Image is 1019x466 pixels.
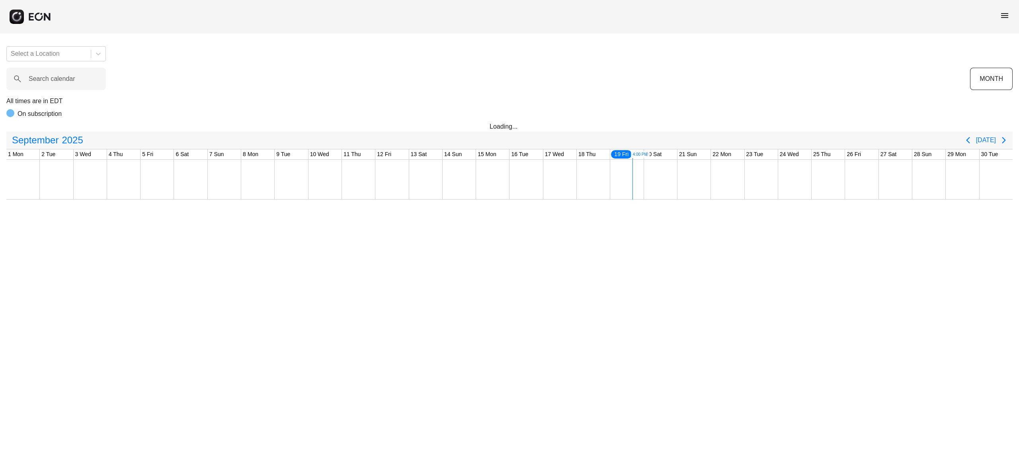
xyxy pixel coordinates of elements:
div: 9 Tue [275,149,292,159]
button: Next page [996,132,1012,148]
div: 4 Thu [107,149,125,159]
div: 20 Sat [644,149,663,159]
div: 2 Tue [40,149,57,159]
div: 28 Sun [912,149,933,159]
div: Loading... [490,122,529,131]
div: 13 Sat [409,149,428,159]
span: 2025 [60,132,84,148]
div: 29 Mon [946,149,968,159]
div: 11 Thu [342,149,362,159]
span: September [10,132,60,148]
button: September2025 [7,132,88,148]
div: 23 Tue [745,149,765,159]
button: [DATE] [976,133,996,147]
div: 16 Tue [509,149,530,159]
div: 27 Sat [879,149,898,159]
div: 25 Thu [812,149,832,159]
button: MONTH [970,68,1013,90]
div: 15 Mon [476,149,498,159]
button: Previous page [960,132,976,148]
div: 8 Mon [241,149,260,159]
div: 10 Wed [308,149,331,159]
div: 3 Wed [74,149,93,159]
label: Search calendar [29,74,75,84]
div: 17 Wed [543,149,566,159]
div: 6 Sat [174,149,190,159]
div: 1 Mon [6,149,25,159]
div: 19 Fri [610,149,632,159]
div: 18 Thu [577,149,597,159]
div: 22 Mon [711,149,733,159]
div: 24 Wed [778,149,800,159]
div: 30 Tue [980,149,1000,159]
div: 14 Sun [443,149,463,159]
div: 21 Sun [677,149,698,159]
div: 26 Fri [845,149,863,159]
p: All times are in EDT [6,96,1013,106]
span: menu [1000,11,1009,20]
p: On subscription [18,109,62,119]
div: 12 Fri [375,149,393,159]
div: 5 Fri [141,149,155,159]
div: 7 Sun [208,149,226,159]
